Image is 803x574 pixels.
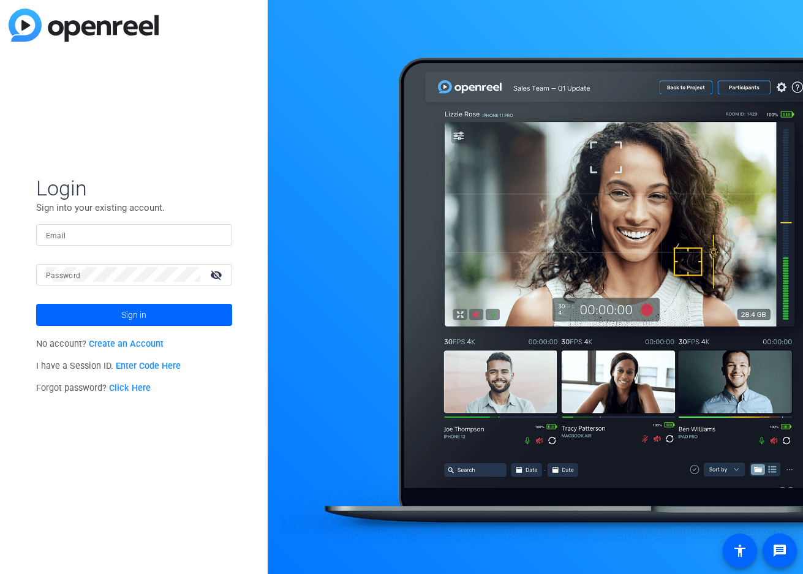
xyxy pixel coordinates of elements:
a: Enter Code Here [116,361,181,371]
span: Login [36,175,232,201]
mat-icon: visibility_off [203,266,232,284]
p: Sign into your existing account. [36,201,232,214]
mat-label: Password [46,271,81,280]
img: blue-gradient.svg [9,9,159,42]
span: I have a Session ID. [36,361,181,371]
span: Sign in [121,300,146,330]
a: Click Here [109,383,151,393]
mat-icon: message [772,543,787,558]
mat-label: Email [46,232,66,240]
button: Sign in [36,304,232,326]
input: Enter Email Address [46,227,222,242]
span: No account? [36,339,164,349]
span: Forgot password? [36,383,151,393]
a: Create an Account [89,339,164,349]
mat-icon: accessibility [733,543,747,558]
